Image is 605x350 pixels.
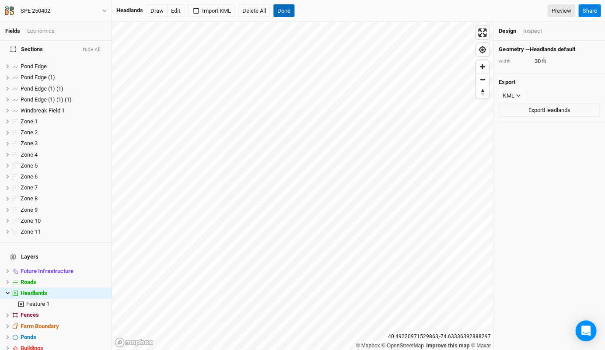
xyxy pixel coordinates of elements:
[21,52,40,59] span: Field 16
[21,118,38,125] span: Zone 1
[21,96,72,103] span: Pond Edge (1) (1) (1)
[21,268,106,275] div: Future Infrastructure
[4,6,107,16] button: SPE 250402
[21,217,41,224] span: Zone 10
[471,343,491,349] a: Maxar
[523,27,542,35] div: Inspect
[578,4,601,17] button: Share
[21,162,106,169] div: Zone 5
[476,73,489,86] span: Zoom out
[21,129,38,136] span: Zone 2
[21,74,55,80] span: Pond Edge (1)
[21,334,106,341] div: Ponds
[21,107,106,114] div: Windbreak Field 1
[147,4,168,17] button: Draw
[21,96,106,103] div: Pond Edge (1) (1) (1)
[21,334,36,340] span: Ponds
[21,129,106,136] div: Zone 2
[21,151,38,158] span: Zone 4
[21,279,106,286] div: Roads
[21,279,36,285] span: Roads
[238,4,270,17] button: Delete All
[356,343,380,349] a: Mapbox
[21,184,38,191] span: Zone 7
[499,58,529,65] div: width
[21,206,38,213] span: Zone 9
[27,27,55,35] div: Economics
[26,301,49,307] span: Feature 1
[476,86,489,98] button: Reset bearing to north
[21,162,38,169] span: Zone 5
[499,89,525,102] button: KML
[273,4,294,17] button: Done
[476,43,489,56] button: Find my location
[21,74,106,81] div: Pond Edge (1)
[21,290,106,297] div: Headlands
[21,228,41,235] span: Zone 11
[21,311,106,318] div: Fences
[21,151,106,158] div: Zone 4
[21,195,106,202] div: Zone 8
[21,290,47,296] span: Headlands
[21,140,38,147] span: Zone 3
[21,7,50,15] div: SPE 250402
[21,323,59,329] span: Farm Boundary
[503,91,514,100] div: KML
[21,85,63,92] span: Pond Edge (1) (1)
[21,63,106,70] div: Pond Edge
[499,27,516,35] div: Design
[21,228,106,235] div: Zone 11
[5,248,106,266] h4: Layers
[476,26,489,39] button: Enter fullscreen
[21,173,106,180] div: Zone 6
[21,268,73,274] span: Future Infrastructure
[476,60,489,73] button: Zoom in
[499,104,600,117] button: ExportHeadlands
[21,63,47,70] span: Pond Edge
[499,46,600,53] h4: Geometry — Headlands default
[10,46,43,53] span: Sections
[167,4,184,17] button: Edit
[115,337,153,347] a: Mapbox logo
[21,118,106,125] div: Zone 1
[386,332,493,341] div: 40.49220971529863 , -74.63336392888297
[21,85,106,92] div: Pond Edge (1) (1)
[575,320,596,341] div: Open Intercom Messenger
[26,301,106,308] div: Feature 1
[82,47,101,53] button: Hide All
[381,343,424,349] a: OpenStreetMap
[547,4,575,17] a: Preview
[21,140,106,147] div: Zone 3
[21,173,38,180] span: Zone 6
[476,73,489,86] button: Zoom out
[112,22,493,350] canvas: Map
[188,4,235,17] button: Import KML
[21,217,106,224] div: Zone 10
[499,79,600,86] h4: Export
[21,107,65,114] span: Windbreak Field 1
[426,343,469,349] a: Improve this map
[21,323,106,330] div: Farm Boundary
[21,206,106,213] div: Zone 9
[21,311,39,318] span: Fences
[5,28,20,34] a: Fields
[21,184,106,191] div: Zone 7
[116,7,143,14] div: Headlands
[21,195,38,202] span: Zone 8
